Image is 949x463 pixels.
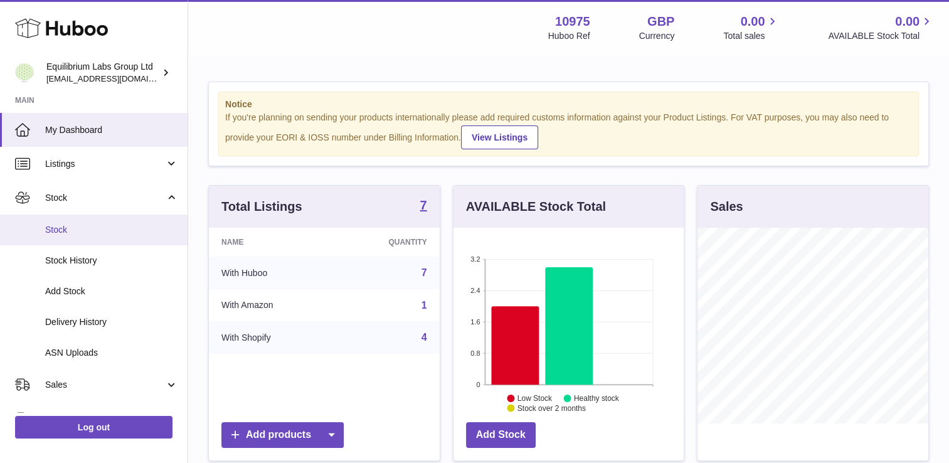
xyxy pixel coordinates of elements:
[46,73,184,83] span: [EMAIL_ADDRESS][DOMAIN_NAME]
[45,192,165,204] span: Stock
[15,416,172,439] a: Log out
[548,30,590,42] div: Huboo Ref
[555,13,590,30] strong: 10975
[517,394,553,403] text: Low Stock
[470,318,480,326] text: 1.6
[45,379,165,391] span: Sales
[209,228,335,257] th: Name
[45,255,178,267] span: Stock History
[723,13,779,42] a: 0.00 Total sales
[895,13,920,30] span: 0.00
[476,381,480,388] text: 0
[45,316,178,328] span: Delivery History
[574,394,620,403] text: Healthy stock
[225,98,912,110] strong: Notice
[45,124,178,136] span: My Dashboard
[470,255,480,263] text: 3.2
[45,347,178,359] span: ASN Uploads
[470,287,480,294] text: 2.4
[420,199,427,214] a: 7
[466,198,606,215] h3: AVAILABLE Stock Total
[221,198,302,215] h3: Total Listings
[420,199,427,211] strong: 7
[710,198,743,215] h3: Sales
[466,422,536,448] a: Add Stock
[421,267,427,278] a: 7
[828,30,934,42] span: AVAILABLE Stock Total
[335,228,439,257] th: Quantity
[225,112,912,149] div: If you're planning on sending your products internationally please add required customs informati...
[46,61,159,85] div: Equilibrium Labs Group Ltd
[639,30,675,42] div: Currency
[461,125,538,149] a: View Listings
[221,422,344,448] a: Add products
[421,300,427,311] a: 1
[45,285,178,297] span: Add Stock
[15,63,34,82] img: internalAdmin-10975@internal.huboo.com
[209,321,335,354] td: With Shopify
[741,13,765,30] span: 0.00
[421,332,427,343] a: 4
[45,158,165,170] span: Listings
[828,13,934,42] a: 0.00 AVAILABLE Stock Total
[209,289,335,322] td: With Amazon
[517,404,586,413] text: Stock over 2 months
[45,224,178,236] span: Stock
[647,13,674,30] strong: GBP
[209,257,335,289] td: With Huboo
[470,349,480,357] text: 0.8
[723,30,779,42] span: Total sales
